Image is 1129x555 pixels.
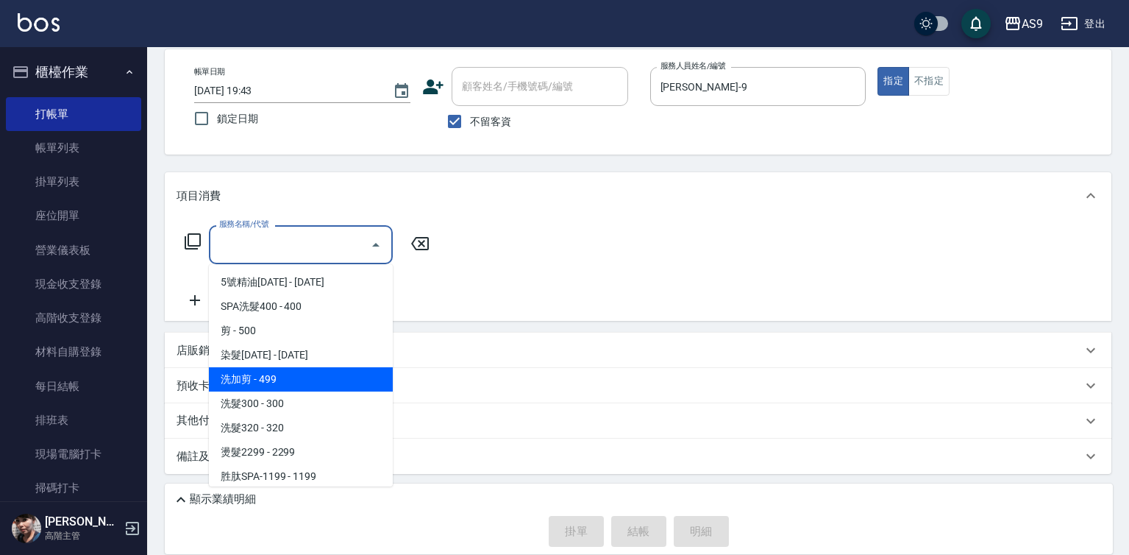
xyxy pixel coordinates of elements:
[177,343,221,358] p: 店販銷售
[908,67,950,96] button: 不指定
[961,9,991,38] button: save
[6,199,141,233] a: 座位開單
[177,449,232,464] p: 備註及來源
[209,440,393,464] span: 燙髮2299 - 2299
[194,66,225,77] label: 帳單日期
[165,333,1111,368] div: 店販銷售
[6,471,141,505] a: 掃碼打卡
[12,514,41,543] img: Person
[177,188,221,204] p: 項目消費
[177,413,250,429] p: 其他付款方式
[6,335,141,369] a: 材料自購登錄
[660,60,725,71] label: 服務人員姓名/編號
[6,267,141,301] a: 現金收支登錄
[6,131,141,165] a: 帳單列表
[209,319,393,343] span: 剪 - 500
[209,392,393,416] span: 洗髮300 - 300
[194,79,378,103] input: YYYY/MM/DD hh:mm
[209,416,393,440] span: 洗髮320 - 320
[165,368,1111,403] div: 預收卡販賣
[1022,15,1043,33] div: AS9
[190,492,256,507] p: 顯示業績明細
[6,403,141,437] a: 排班表
[165,403,1111,439] div: 其他付款方式
[209,343,393,367] span: 染髮[DATE] - [DATE]
[209,367,393,392] span: 洗加剪 - 499
[6,233,141,267] a: 營業儀表板
[177,378,232,394] p: 預收卡販賣
[998,9,1049,39] button: AS9
[165,439,1111,474] div: 備註及來源
[6,301,141,335] a: 高階收支登錄
[18,13,60,32] img: Logo
[217,111,258,127] span: 鎖定日期
[877,67,909,96] button: 指定
[209,270,393,294] span: 5號精油[DATE] - [DATE]
[209,294,393,319] span: SPA洗髮400 - 400
[6,370,141,403] a: 每日結帳
[45,515,120,529] h5: [PERSON_NAME]
[6,97,141,131] a: 打帳單
[45,529,120,542] p: 高階主管
[470,114,511,130] span: 不留客資
[364,233,388,257] button: Close
[6,53,141,91] button: 櫃檯作業
[219,219,268,230] label: 服務名稱/代號
[6,437,141,471] a: 現場電腦打卡
[165,172,1111,219] div: 項目消費
[1055,10,1111,38] button: 登出
[6,165,141,199] a: 掛單列表
[384,74,419,109] button: Choose date, selected date is 2025-08-10
[209,464,393,489] span: 胜肽SPA-1199 - 1199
